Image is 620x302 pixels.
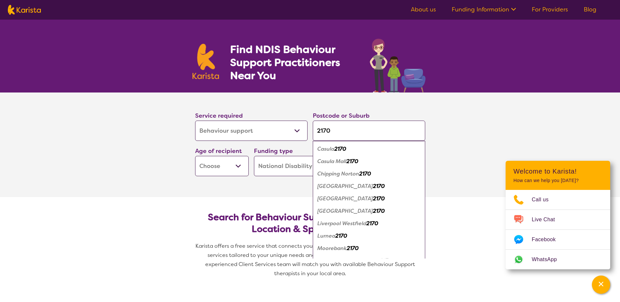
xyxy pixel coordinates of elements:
[506,161,610,269] div: Channel Menu
[316,168,422,180] div: Chipping Norton 2170
[193,242,428,278] p: Karista offers a free service that connects you with Behaviour Support and other disability servi...
[532,255,565,264] span: WhatsApp
[195,112,243,120] label: Service required
[334,145,346,152] em: 2170
[346,158,358,165] em: 2170
[373,183,385,190] em: 2170
[584,6,596,13] a: Blog
[592,276,610,294] button: Channel Menu
[317,220,366,227] em: Liverpool Westfield
[8,5,41,15] img: Karista logo
[532,215,563,225] span: Live Chat
[316,255,422,267] div: Mount Pritchard 2170
[368,35,428,92] img: behaviour-support
[366,220,378,227] em: 2170
[316,180,422,193] div: Hammondville 2170
[316,193,422,205] div: Liverpool 2170
[347,245,359,252] em: 2170
[317,158,346,165] em: Casula Mall
[317,183,373,190] em: [GEOGRAPHIC_DATA]
[254,147,293,155] label: Funding type
[317,195,373,202] em: [GEOGRAPHIC_DATA]
[506,250,610,269] a: Web link opens in a new tab.
[373,208,385,214] em: 2170
[317,208,373,214] em: [GEOGRAPHIC_DATA]
[317,145,334,152] em: Casula
[316,242,422,255] div: Moorebank 2170
[317,232,335,239] em: Lurnea
[359,170,371,177] em: 2170
[313,112,370,120] label: Postcode or Suburb
[513,178,602,183] p: How can we help you [DATE]?
[452,6,516,13] a: Funding Information
[316,155,422,168] div: Casula Mall 2170
[316,217,422,230] div: Liverpool Westfield 2170
[200,211,420,235] h2: Search for Behaviour Support Practitioners by Location & Specific Needs
[230,43,357,82] h1: Find NDIS Behaviour Support Practitioners Near You
[380,257,392,264] em: 2170
[411,6,436,13] a: About us
[335,232,347,239] em: 2170
[195,147,242,155] label: Age of recipient
[193,44,219,79] img: Karista logo
[317,245,347,252] em: Moorebank
[513,167,602,175] h2: Welcome to Karista!
[532,195,557,205] span: Call us
[373,195,385,202] em: 2170
[317,170,359,177] em: Chipping Norton
[316,230,422,242] div: Lurnea 2170
[316,143,422,155] div: Casula 2170
[316,205,422,217] div: Liverpool South 2170
[317,257,380,264] em: Mount [PERSON_NAME]
[313,121,425,141] input: Type
[532,6,568,13] a: For Providers
[532,235,563,244] span: Facebook
[506,190,610,269] ul: Choose channel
